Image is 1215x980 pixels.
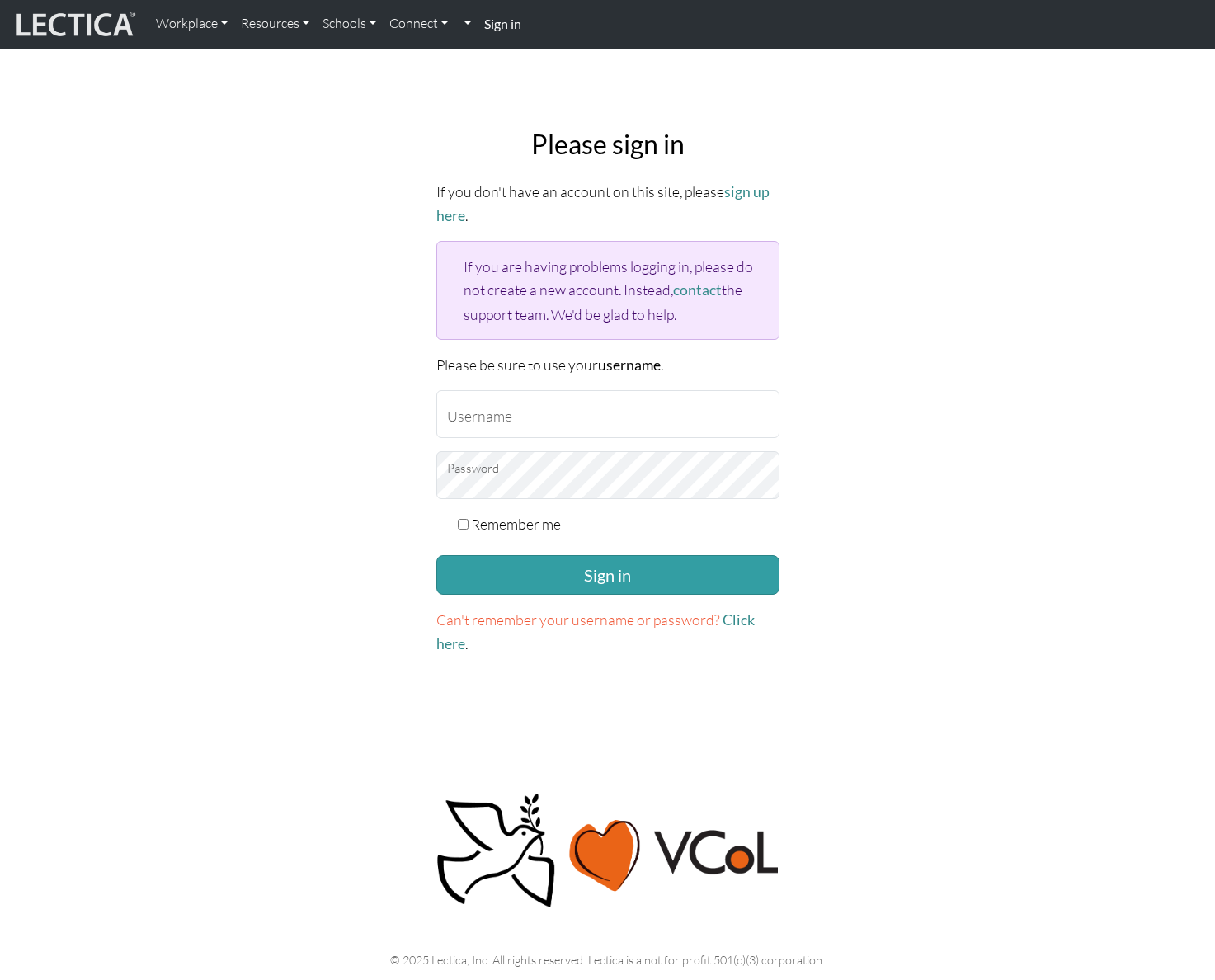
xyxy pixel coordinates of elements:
p: Please be sure to use your . [436,353,779,377]
a: Workplace [149,7,234,41]
strong: username [598,356,661,374]
label: Remember me [471,512,561,535]
h2: Please sign in [436,129,779,160]
p: . [436,608,779,656]
span: Can't remember your username or password? [436,610,720,629]
img: Peace, love, VCoL [431,791,784,911]
p: If you don't have an account on this site, please . [436,180,779,228]
p: © 2025 Lectica, Inc. All rights reserved. Lectica is a not for profit 501(c)(3) corporation. [73,950,1142,969]
img: lecticalive [12,9,136,40]
a: Resources [234,7,316,41]
a: Connect [383,7,454,41]
strong: Sign in [484,16,521,31]
a: contact [673,281,722,299]
button: Sign in [436,555,779,595]
div: If you are having problems logging in, please do not create a new account. Instead, the support t... [436,241,779,339]
a: Schools [316,7,383,41]
a: Sign in [478,7,528,42]
input: Username [436,390,779,438]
